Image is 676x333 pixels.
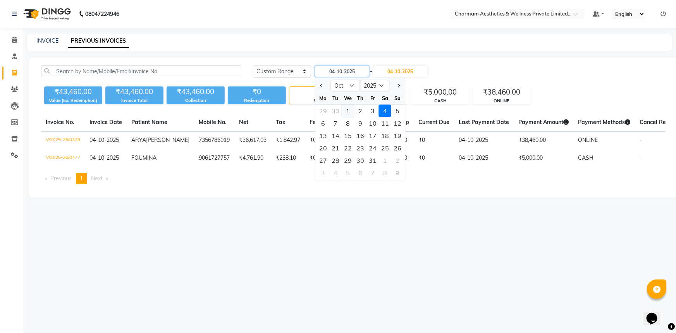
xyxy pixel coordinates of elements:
div: ONLINE [473,98,530,104]
div: Mo [317,92,329,104]
div: 7 [329,117,342,129]
div: 22 [342,142,354,154]
input: Search by Name/Mobile/Email/Invoice No [41,65,241,77]
span: ARYA [131,136,146,143]
span: Tax [276,119,286,126]
div: Thursday, October 23, 2025 [354,142,366,154]
td: 04-10-2025 [454,149,514,167]
div: 3 [366,105,379,117]
div: Sa [379,92,391,104]
span: Payment Methods [578,119,630,126]
div: 21 [329,142,342,154]
div: Tuesday, October 14, 2025 [329,129,342,142]
iframe: chat widget [643,302,668,325]
div: 23 [354,142,366,154]
div: 2 [289,87,347,98]
b: 08047224946 [85,3,119,25]
span: Fee [310,119,319,126]
div: ₹0 [228,86,286,97]
div: Friday, October 10, 2025 [366,117,379,129]
div: Monday, September 29, 2025 [317,105,329,117]
div: 9 [354,117,366,129]
a: INVOICE [36,37,58,44]
div: Tuesday, October 28, 2025 [329,154,342,167]
div: 8 [379,167,391,179]
span: Mobile No. [199,119,227,126]
div: 26 [391,142,404,154]
select: Select month [331,80,360,91]
span: - [640,154,642,161]
div: Monday, October 27, 2025 [317,154,329,167]
div: Thursday, October 30, 2025 [354,154,366,167]
a: PREVIOUS INVOICES [68,34,129,48]
div: Wednesday, November 5, 2025 [342,167,354,179]
div: Wednesday, October 29, 2025 [342,154,354,167]
div: Friday, November 7, 2025 [366,167,379,179]
span: - [640,136,642,143]
div: Thursday, October 2, 2025 [354,105,366,117]
div: 20 [317,142,329,154]
div: Thursday, October 16, 2025 [354,129,366,142]
div: 6 [317,117,329,129]
div: Monday, October 20, 2025 [317,142,329,154]
div: Su [391,92,404,104]
div: 4 [329,167,342,179]
div: Saturday, October 4, 2025 [379,105,391,117]
div: 2 [391,154,404,167]
div: ₹43,460.00 [167,86,225,97]
span: CASH [578,154,593,161]
div: 7 [366,167,379,179]
div: Wednesday, October 22, 2025 [342,142,354,154]
div: Saturday, November 8, 2025 [379,167,391,179]
div: 30 [354,154,366,167]
div: Wednesday, October 15, 2025 [342,129,354,142]
input: Start Date [315,66,369,77]
span: 1 [80,175,83,182]
button: Next month [396,79,402,92]
span: Invoice Date [89,119,122,126]
div: 24 [366,142,379,154]
div: Friday, October 17, 2025 [366,129,379,142]
span: Last Payment Date [459,119,509,126]
td: ₹36,617.03 [234,131,271,150]
div: Saturday, November 1, 2025 [379,154,391,167]
td: 7356786019 [194,131,234,150]
div: ₹43,460.00 [44,86,102,97]
td: ₹0 [414,131,454,150]
div: Saturday, October 11, 2025 [379,117,391,129]
nav: Pagination [41,173,666,184]
div: 11 [379,117,391,129]
td: V/2025-26/0478 [41,131,85,150]
div: Tuesday, September 30, 2025 [329,105,342,117]
span: Next [91,175,103,182]
div: 16 [354,129,366,142]
div: 29 [342,154,354,167]
div: 30 [329,105,342,117]
div: 27 [317,154,329,167]
div: 1 [342,105,354,117]
div: We [342,92,354,104]
div: CASH [412,98,469,104]
div: Wednesday, October 1, 2025 [342,105,354,117]
div: 12 [391,117,404,129]
button: Previous month [318,79,325,92]
span: - [370,67,372,76]
span: Previous [50,175,72,182]
div: Monday, October 13, 2025 [317,129,329,142]
span: 04-10-2025 [89,136,119,143]
div: Fr [366,92,379,104]
td: ₹38,460.00 [514,131,573,150]
td: V/2025-26/0477 [41,149,85,167]
span: [PERSON_NAME] [146,136,189,143]
td: ₹0 [305,149,323,167]
div: Sunday, October 5, 2025 [391,105,404,117]
div: 5 [342,167,354,179]
div: 2 [354,105,366,117]
div: Sunday, November 9, 2025 [391,167,404,179]
div: Value (Ex. Redemption) [44,97,102,104]
td: ₹4,761.90 [234,149,271,167]
span: ONLINE [578,136,598,143]
div: Thursday, October 9, 2025 [354,117,366,129]
div: 28 [329,154,342,167]
span: Invoice No. [46,119,74,126]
